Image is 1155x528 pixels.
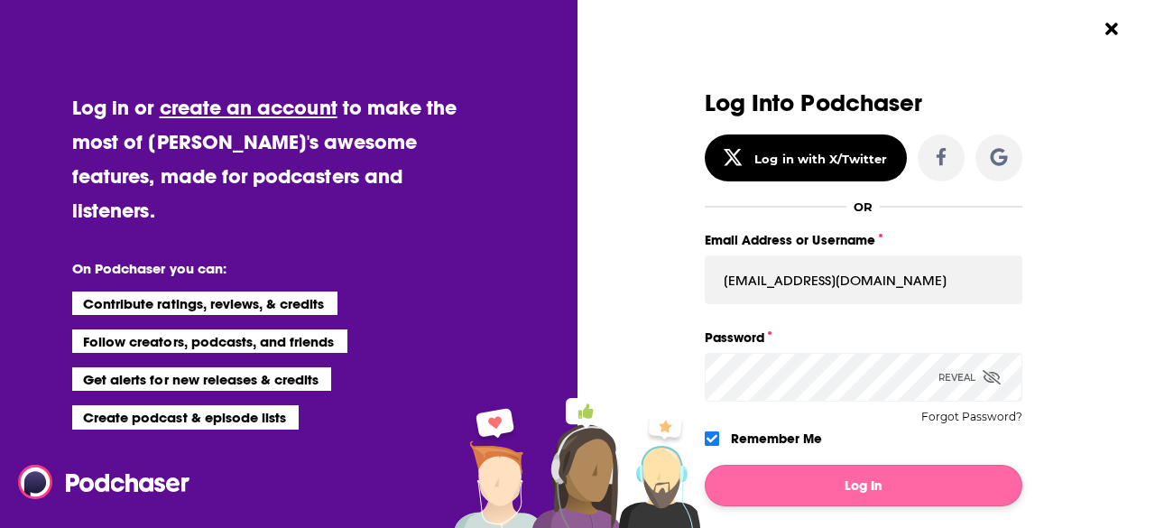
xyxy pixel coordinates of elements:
[72,367,331,391] li: Get alerts for new releases & credits
[921,411,1022,423] button: Forgot Password?
[754,152,887,166] div: Log in with X/Twitter
[938,353,1001,402] div: Reveal
[72,260,433,277] li: On Podchaser you can:
[705,90,1022,116] h3: Log Into Podchaser
[72,292,337,315] li: Contribute ratings, reviews, & credits
[705,465,1022,506] button: Log In
[72,405,299,429] li: Create podcast & episode lists
[854,199,873,214] div: OR
[705,326,1022,349] label: Password
[705,255,1022,304] input: Email Address or Username
[1095,12,1129,46] button: Close Button
[18,465,191,499] img: Podchaser - Follow, Share and Rate Podcasts
[18,465,177,499] a: Podchaser - Follow, Share and Rate Podcasts
[731,427,822,450] label: Remember Me
[160,95,337,120] a: create an account
[705,134,907,181] button: Log in with X/Twitter
[72,329,347,353] li: Follow creators, podcasts, and friends
[705,228,1022,252] label: Email Address or Username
